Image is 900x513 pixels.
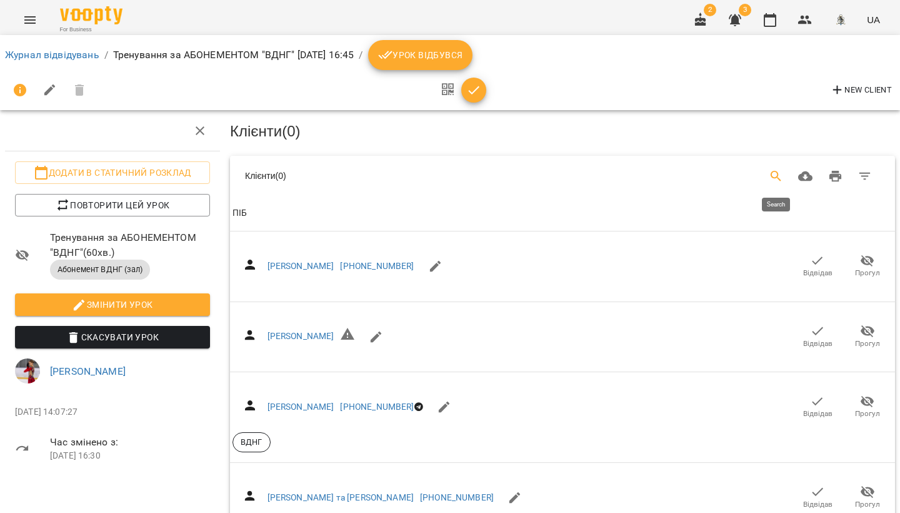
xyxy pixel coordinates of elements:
span: New Client [830,83,892,98]
span: Урок відбувся [378,48,463,63]
img: Voopty Logo [60,6,122,24]
button: New Client [827,80,895,100]
h6: Невірний формат телефону ${ phone } [340,327,355,347]
span: ВДНГ [233,437,270,448]
p: Тренування за АБОНЕМЕНТОМ "ВДНГ" [DATE] 16:45 [113,48,354,63]
span: 3 [739,4,751,16]
button: Змінити урок [15,293,210,316]
span: Відвідав [803,338,832,349]
button: Друк [821,161,851,191]
button: Відвідав [792,390,842,425]
span: Прогул [855,499,880,510]
span: For Business [60,26,122,34]
span: Додати в статичний розклад [25,165,200,180]
button: Скасувати Урок [15,326,210,348]
p: [DATE] 16:30 [50,450,210,462]
li: / [359,48,362,63]
span: Час змінено з: [50,435,210,450]
span: 2 [704,4,716,16]
a: [PERSON_NAME] [50,365,126,377]
a: [PHONE_NUMBER] [420,492,494,502]
span: UA [867,13,880,26]
span: Скасувати Урок [25,330,200,345]
span: Повторити цей урок [25,198,200,213]
button: Search [761,161,791,191]
a: Журнал відвідувань [5,49,99,61]
button: Прогул [842,249,892,284]
a: [PERSON_NAME] та [PERSON_NAME] [267,492,414,502]
a: [PHONE_NUMBER] [340,261,414,271]
button: Повторити цей урок [15,194,210,216]
span: Прогул [855,409,880,419]
a: [PERSON_NAME] [267,261,334,271]
span: Тренування за АБОНЕМЕНТОМ "ВДНГ" ( 60 хв. ) [50,230,210,260]
div: Table Toolbar [230,156,895,196]
button: Прогул [842,319,892,354]
div: Sort [232,206,247,221]
div: ПІБ [232,206,247,221]
span: Прогул [855,268,880,278]
span: Прогул [855,338,880,349]
button: Додати в статичний розклад [15,161,210,184]
span: Відвідав [803,409,832,419]
h3: Клієнти ( 0 ) [230,123,895,140]
a: [PERSON_NAME] [267,331,334,341]
button: UA [862,8,885,31]
button: Фільтр [850,161,880,191]
a: [PERSON_NAME] [267,402,334,412]
img: 8c829e5ebed639b137191ac75f1a07db.png [832,11,849,29]
button: Прогул [842,390,892,425]
span: Відвідав [803,499,832,510]
nav: breadcrumb [5,40,895,70]
span: Відвідав [803,268,832,278]
a: [PHONE_NUMBER] [340,402,414,412]
button: Відвідав [792,319,842,354]
span: ПІБ [232,206,892,221]
button: Завантажити CSV [791,161,821,191]
button: Урок відбувся [368,40,473,70]
p: [DATE] 14:07:27 [15,406,210,419]
button: Відвідав [792,249,842,284]
span: Змінити урок [25,297,200,312]
div: Клієнти ( 0 ) [245,170,524,182]
button: Menu [15,5,45,35]
li: / [104,48,108,63]
span: Абонемент ВДНГ (зал) [50,264,150,275]
img: d4df656d4e26a37f052297bfa2736557.jpeg [15,358,40,383]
